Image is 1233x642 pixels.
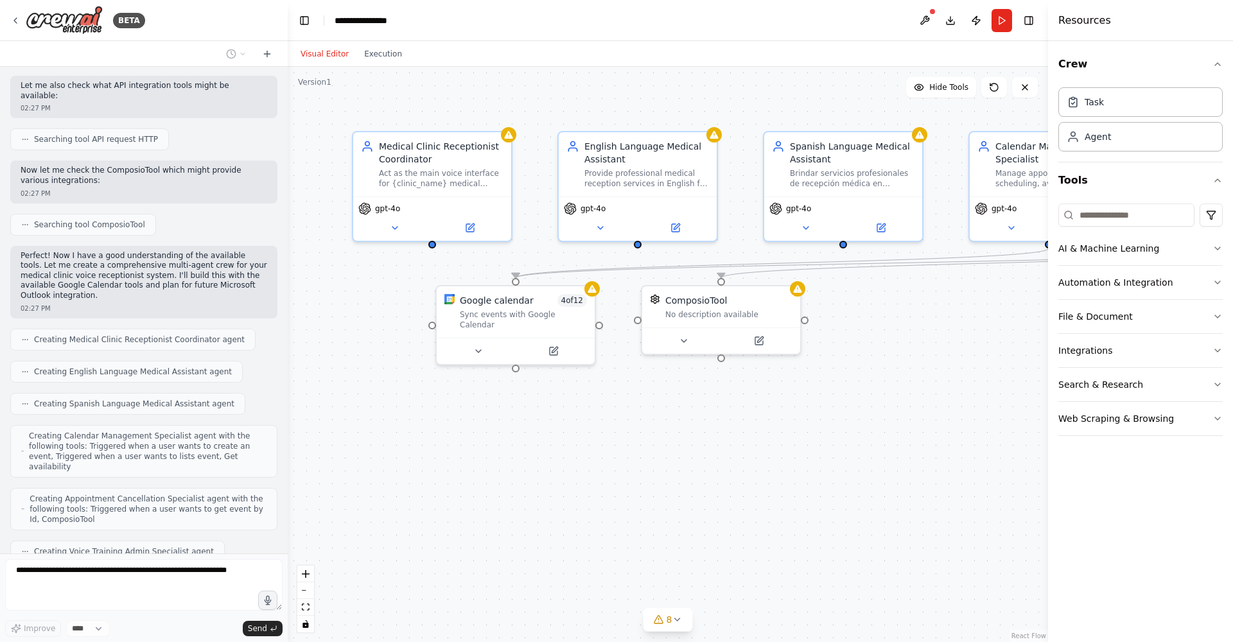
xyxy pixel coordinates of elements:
span: Creating Spanish Language Medical Assistant agent [34,399,234,409]
span: 8 [667,613,672,626]
div: Crew [1058,82,1223,162]
button: Open in side panel [844,220,917,236]
span: Creating Medical Clinic Receptionist Coordinator agent [34,334,245,345]
button: Hide left sidebar [295,12,313,30]
div: Sync events with Google Calendar [460,309,587,330]
div: No description available [665,309,792,320]
button: Send [243,621,283,636]
div: Act as the main voice interface for {clinic_name} medical clinic, coordinating patient interactio... [379,168,503,189]
button: Click to speak your automation idea [258,591,277,610]
span: Send [248,623,267,634]
div: Google CalendarGoogle calendar4of12Sync events with Google Calendar [435,285,596,365]
div: Manage appointment scheduling, availability checking, and cancellations across multiple doctors' ... [995,168,1120,189]
button: 8 [643,608,693,632]
span: Improve [24,623,55,634]
span: Creating English Language Medical Assistant agent [34,367,232,377]
button: Hide Tools [906,77,976,98]
button: zoom out [297,582,314,599]
button: Hide right sidebar [1020,12,1038,30]
div: Medical Clinic Receptionist CoordinatorAct as the main voice interface for {clinic_name} medical ... [352,131,512,242]
button: File & Document [1058,300,1223,333]
div: Medical Clinic Receptionist Coordinator [379,140,503,166]
button: Improve [5,620,61,637]
span: Creating Appointment Cancellation Specialist agent with the following tools: Triggered when a use... [30,494,267,525]
button: AI & Machine Learning [1058,232,1223,265]
img: Google Calendar [444,294,455,304]
div: 02:27 PM [21,189,267,198]
span: gpt-4o [375,204,400,214]
span: Creating Calendar Management Specialist agent with the following tools: Triggered when a user wan... [29,431,267,472]
button: Execution [356,46,410,62]
div: Provide professional medical reception services in English for {clinic_name}, handling patient in... [584,168,709,189]
button: Web Scraping & Browsing [1058,402,1223,435]
button: Start a new chat [257,46,277,62]
div: Tools [1058,198,1223,446]
div: Spanish Language Medical AssistantBrindar servicios profesionales de recepción médica en español ... [763,131,923,242]
span: gpt-4o [992,204,1017,214]
span: gpt-4o [786,204,811,214]
button: toggle interactivity [297,616,314,632]
div: ComposioTool [665,294,727,307]
div: Calendar Management SpecialistManage appointment scheduling, availability checking, and cancellat... [968,131,1129,242]
div: Agent [1085,130,1111,143]
p: Let me also check what API integration tools might be available: [21,81,267,101]
nav: breadcrumb [335,14,401,27]
h4: Resources [1058,13,1111,28]
span: Number of enabled actions [557,294,588,307]
div: English Language Medical Assistant [584,140,709,166]
div: English Language Medical AssistantProvide professional medical reception services in English for ... [557,131,718,242]
div: Calendar Management Specialist [995,140,1120,166]
button: Open in side panel [639,220,712,236]
span: gpt-4o [581,204,606,214]
div: BETA [113,13,145,28]
span: Searching tool API request HTTP [34,134,158,144]
button: Switch to previous chat [221,46,252,62]
div: 02:27 PM [21,304,267,313]
span: Creating Voice Training Admin Specialist agent [34,546,214,557]
span: Hide Tools [929,82,968,92]
div: Google calendar [460,294,534,307]
div: Version 1 [298,77,331,87]
img: Logo [26,6,103,35]
div: 02:27 PM [21,103,267,113]
button: Open in side panel [517,343,590,359]
p: Perfect! Now I have a good understanding of the available tools. Let me create a comprehensive mu... [21,251,267,301]
button: Tools [1058,162,1223,198]
div: ComposioToolComposioToolNo description available [641,285,801,355]
button: Crew [1058,46,1223,82]
button: Visual Editor [293,46,356,62]
p: Now let me check the ComposioTool which might provide various integrations: [21,166,267,186]
button: Automation & Integration [1058,266,1223,299]
button: fit view [297,599,314,616]
div: Spanish Language Medical Assistant [790,140,914,166]
button: zoom in [297,566,314,582]
span: Searching tool ComposioTool [34,220,145,230]
button: Integrations [1058,334,1223,367]
div: Brindar servicios profesionales de recepción médica en español para {clinic_name}, manejando cons... [790,168,914,189]
div: Task [1085,96,1104,108]
button: Open in side panel [433,220,506,236]
button: Open in side panel [722,333,795,349]
div: React Flow controls [297,566,314,632]
button: Search & Research [1058,368,1223,401]
img: ComposioTool [650,294,660,304]
a: React Flow attribution [1011,632,1046,639]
